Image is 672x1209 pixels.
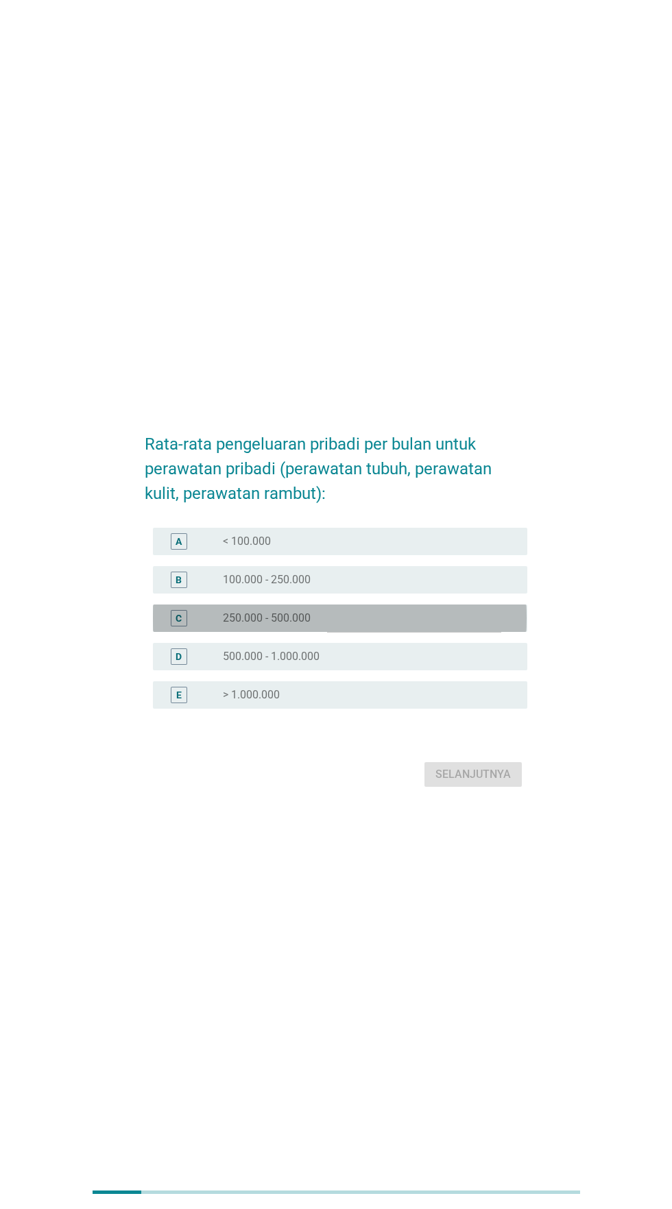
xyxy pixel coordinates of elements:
font: A [176,536,182,547]
font: D [176,651,182,662]
font: C [176,613,182,624]
font: E [176,689,182,700]
font: 500.000 - 1.000.000 [223,650,320,663]
font: < 100.000 [223,535,271,548]
font: B [176,574,182,585]
font: Rata-rata pengeluaran pribadi per bulan untuk perawatan pribadi (perawatan tubuh, perawatan kulit... [145,435,496,503]
font: 250.000 - 500.000 [223,611,311,624]
font: > 1.000.000 [223,688,280,701]
font: 100.000 - 250.000 [223,573,311,586]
